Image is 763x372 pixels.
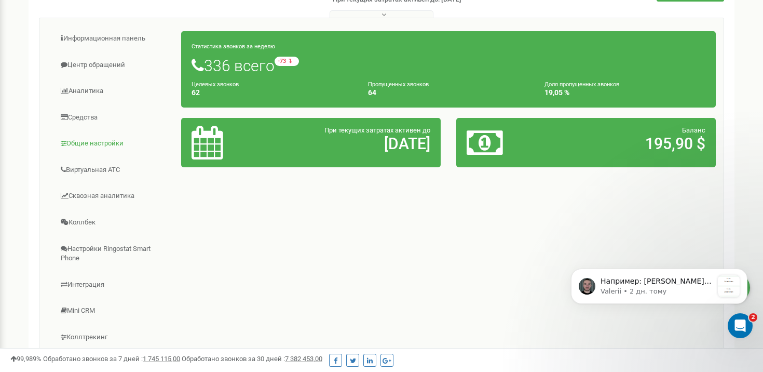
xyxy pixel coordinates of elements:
a: Интеграция [47,272,182,298]
a: Аналитика [47,78,182,104]
a: Коллбек [47,210,182,235]
a: Центр обращений [47,52,182,78]
a: Коллтрекинг [47,325,182,350]
h2: 195,90 $ [551,135,705,152]
iframe: Intercom live chat [728,313,753,338]
u: 7 382 453,00 [285,355,322,363]
h4: 62 [192,89,352,97]
iframe: Intercom notifications повідомлення [555,248,763,344]
a: Информационная панель [47,26,182,51]
span: Баланс [682,126,705,134]
h2: [DATE] [276,135,430,152]
span: 99,989% [10,355,42,363]
a: Сквозная аналитика [47,183,182,209]
a: Mini CRM [47,298,182,324]
small: -73 [275,57,299,66]
small: Целевых звонков [192,81,239,88]
a: Общие настройки [47,131,182,156]
h4: 19,05 % [544,89,705,97]
u: 1 745 115,00 [143,355,180,363]
a: Средства [47,105,182,130]
small: Статистика звонков за неделю [192,43,275,50]
h1: 336 всего [192,57,705,74]
small: Доля пропущенных звонков [544,81,619,88]
a: Виртуальная АТС [47,157,182,183]
span: 2 [749,313,757,322]
h4: 64 [368,89,529,97]
span: Обработано звонков за 7 дней : [43,355,180,363]
small: Пропущенных звонков [368,81,429,88]
a: Настройки Ringostat Smart Phone [47,236,182,271]
span: Обработано звонков за 30 дней : [182,355,322,363]
span: При текущих затратах активен до [324,126,430,134]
